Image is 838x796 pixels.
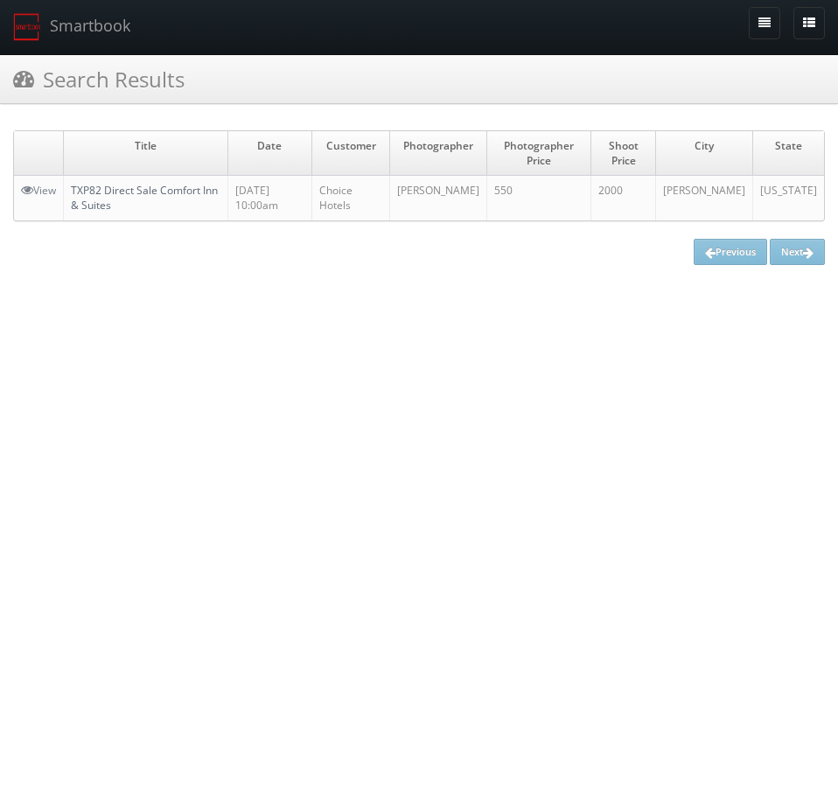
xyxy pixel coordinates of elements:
[71,183,218,213] a: TXP82 Direct Sale Comfort Inn & Suites
[389,131,486,176] td: Photographer
[227,131,312,176] td: Date
[312,176,390,220] td: Choice Hotels
[227,176,312,220] td: [DATE] 10:00am
[389,176,486,220] td: [PERSON_NAME]
[486,176,591,220] td: 550
[312,131,390,176] td: Customer
[655,131,752,176] td: City
[13,13,41,41] img: smartbook-logo.png
[64,131,228,176] td: Title
[655,176,752,220] td: [PERSON_NAME]
[591,131,656,176] td: Shoot Price
[752,131,824,176] td: State
[591,176,656,220] td: 2000
[13,64,185,94] h3: Search Results
[21,183,56,198] a: View
[486,131,591,176] td: Photographer Price
[752,176,824,220] td: [US_STATE]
